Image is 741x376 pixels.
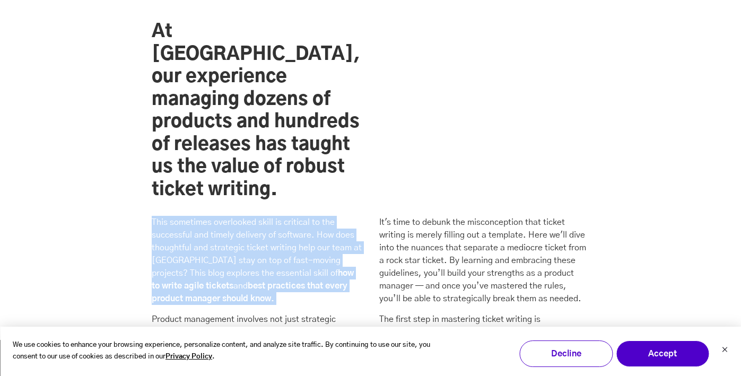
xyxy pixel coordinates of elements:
[379,313,589,364] p: The first step in mastering ticket writing is understanding what makes an effective ticket or use...
[152,216,362,305] p: This sometimes overlooked skill is critical to the successful and timely delivery of software. Ho...
[519,340,613,367] button: Decline
[13,339,432,364] p: We use cookies to enhance your browsing experience, personalize content, and analyze site traffic...
[616,340,709,367] button: Accept
[721,345,728,356] button: Dismiss cookie banner
[379,216,589,305] p: It's time to debunk the misconception that ticket writing is merely filling out a template. Here ...
[152,21,362,201] h2: At [GEOGRAPHIC_DATA], our experience managing dozens of products and hundreds of releases has tau...
[152,282,347,303] strong: best practices that every product manager should know.
[165,351,212,363] a: Privacy Policy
